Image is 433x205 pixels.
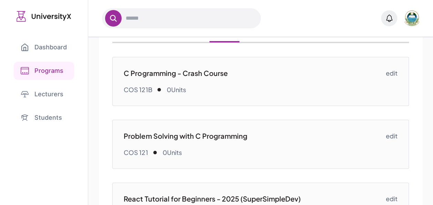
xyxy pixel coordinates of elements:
[124,85,152,95] p: COS 121B
[14,85,74,103] a: Lecturers
[166,85,186,95] p: 0Units
[14,38,74,56] a: Dashboard
[124,68,385,95] a: C Programming - Crash CourseCOS 121B 0Units
[124,131,385,157] a: Problem Solving with C ProgrammingCOS 121 0Units
[124,68,385,78] p: C Programming - Crash Course
[14,62,74,80] a: Programs
[386,131,398,141] a: edit
[124,194,385,204] p: React Tutorial for Beginners - 2025 (SuperSimpleDev)
[124,148,148,157] p: COS 121
[162,148,182,157] p: 0Units
[386,194,398,204] a: edit
[124,131,385,141] p: Problem Solving with C Programming
[17,11,71,22] img: UniversityX
[386,68,398,78] a: edit
[14,109,74,127] a: Students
